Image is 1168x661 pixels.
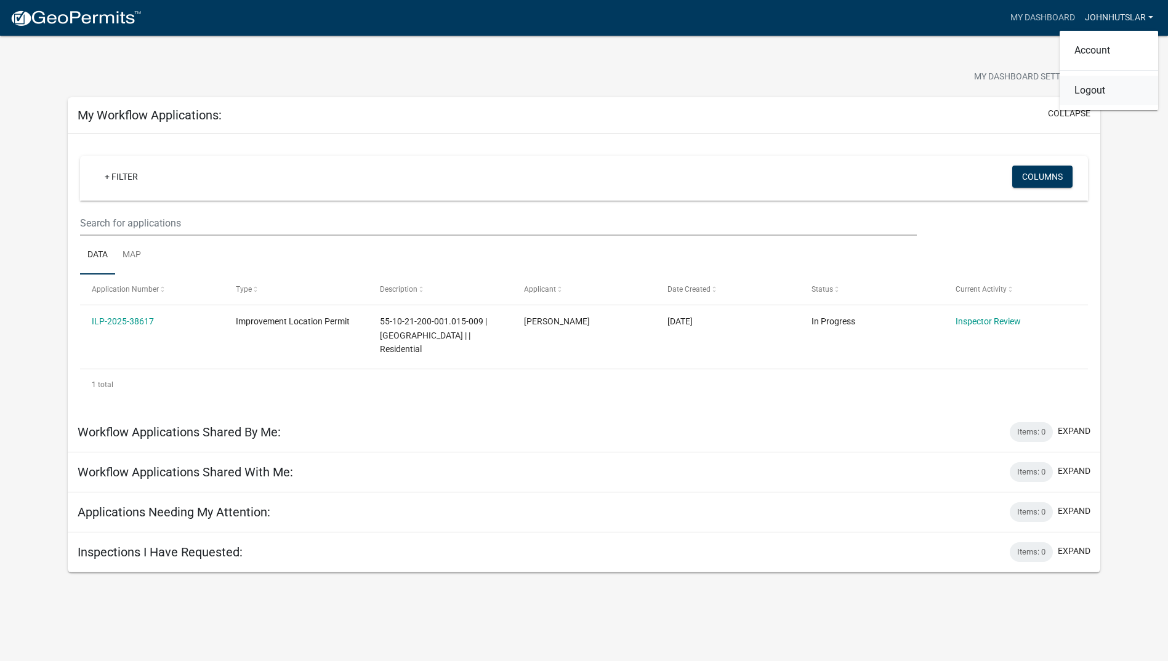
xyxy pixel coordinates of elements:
[964,65,1107,89] button: My Dashboard Settingssettings
[380,285,417,294] span: Description
[1058,505,1090,518] button: expand
[78,545,243,559] h5: Inspections I Have Requested:
[1012,166,1073,188] button: Columns
[1048,107,1090,120] button: collapse
[512,274,656,304] datatable-header-cell: Applicant
[78,108,222,122] h5: My Workflow Applications:
[78,425,281,439] h5: Workflow Applications Shared By Me:
[1010,422,1053,442] div: Items: 0
[812,316,855,326] span: In Progress
[524,285,556,294] span: Applicant
[80,236,115,275] a: Data
[78,505,270,519] h5: Applications Needing My Attention:
[380,316,487,355] span: 55-10-21-200-001.015-009 | 2534 FIRE STATION RD | | Residential
[956,316,1021,326] a: Inspector Review
[68,134,1100,412] div: collapse
[115,236,148,275] a: Map
[224,274,368,304] datatable-header-cell: Type
[1080,6,1158,30] a: johnhutslar
[812,285,833,294] span: Status
[368,274,512,304] datatable-header-cell: Description
[1060,76,1158,105] a: Logout
[944,274,1088,304] datatable-header-cell: Current Activity
[974,70,1080,85] span: My Dashboard Settings
[1005,6,1080,30] a: My Dashboard
[80,210,917,236] input: Search for applications
[92,316,154,326] a: ILP-2025-38617
[236,316,350,326] span: Improvement Location Permit
[1058,425,1090,438] button: expand
[800,274,944,304] datatable-header-cell: Status
[1058,465,1090,478] button: expand
[80,274,224,304] datatable-header-cell: Application Number
[956,285,1007,294] span: Current Activity
[92,285,159,294] span: Application Number
[78,465,293,479] h5: Workflow Applications Shared With Me:
[667,316,693,326] span: 09/15/2025
[1010,502,1053,522] div: Items: 0
[524,316,590,326] span: John Hutslar
[95,166,148,188] a: + Filter
[1010,542,1053,562] div: Items: 0
[1010,462,1053,482] div: Items: 0
[236,285,252,294] span: Type
[667,285,711,294] span: Date Created
[1060,31,1158,110] div: johnhutslar
[656,274,800,304] datatable-header-cell: Date Created
[1058,545,1090,558] button: expand
[1060,36,1158,65] a: Account
[80,369,1088,400] div: 1 total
